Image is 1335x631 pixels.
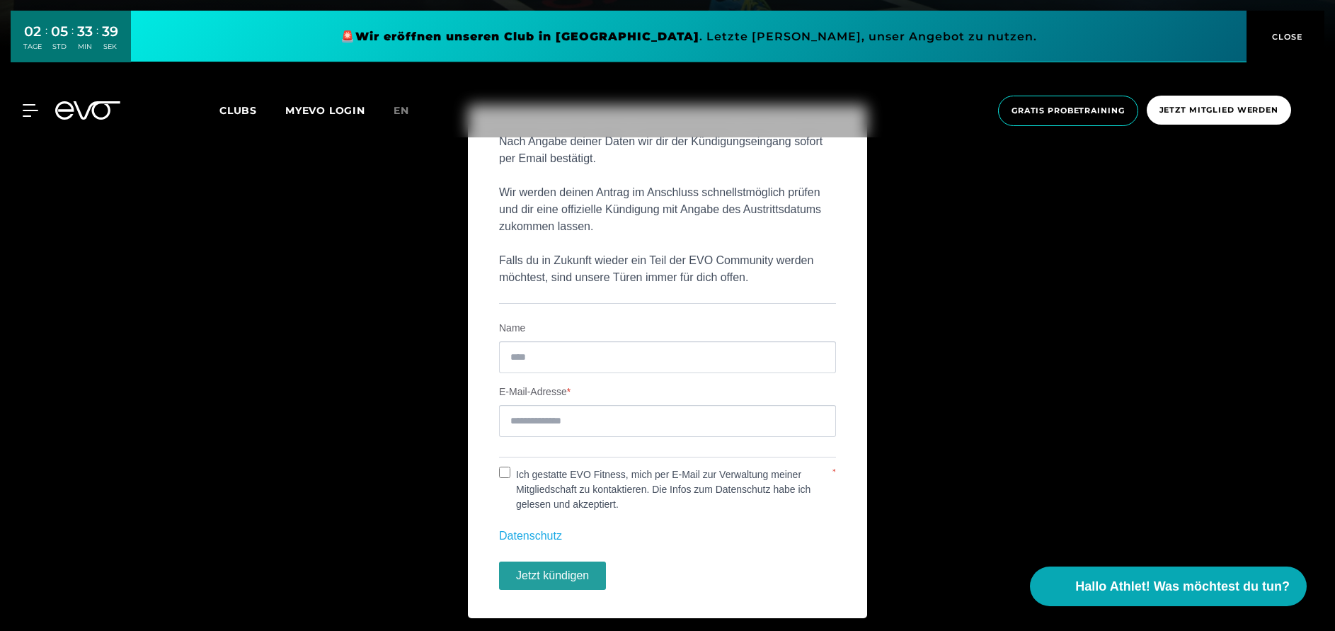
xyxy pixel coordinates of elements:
span: Hallo Athlet! Was möchtest du tun? [1075,577,1290,596]
label: E-Mail-Adresse [499,385,836,399]
a: Gratis Probetraining [994,96,1142,126]
p: Nach Angabe deiner Daten wir dir der Kündigungseingang sofort per Email bestätigt. Wir werden dei... [499,133,836,286]
div: : [71,23,74,60]
span: en [394,104,409,117]
span: CLOSE [1268,30,1303,43]
label: Ich gestatte EVO Fitness, mich per E-Mail zur Verwaltung meiner Mitgliedschaft zu kontaktieren. D... [510,467,831,512]
a: en [394,103,426,119]
label: Name [499,321,836,336]
input: Name [499,341,836,373]
span: Gratis Probetraining [1012,105,1125,117]
div: STD [51,42,68,52]
div: 39 [102,21,118,42]
div: 33 [77,21,93,42]
button: Hallo Athlet! Was möchtest du tun? [1030,567,1307,606]
a: Jetzt Mitglied werden [1142,96,1295,126]
div: : [96,23,98,60]
button: Jetzt kündigen [499,562,606,590]
div: TAGE [23,42,42,52]
span: Jetzt Mitglied werden [1159,104,1278,116]
a: Datenschutz [499,530,562,542]
div: 05 [51,21,68,42]
div: SEK [102,42,118,52]
a: MYEVO LOGIN [285,104,365,117]
div: : [45,23,47,60]
a: Clubs [219,103,285,117]
input: E-Mail-Adresse [499,405,836,437]
div: 02 [23,21,42,42]
button: CLOSE [1247,11,1324,62]
div: MIN [77,42,93,52]
span: Clubs [219,104,257,117]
